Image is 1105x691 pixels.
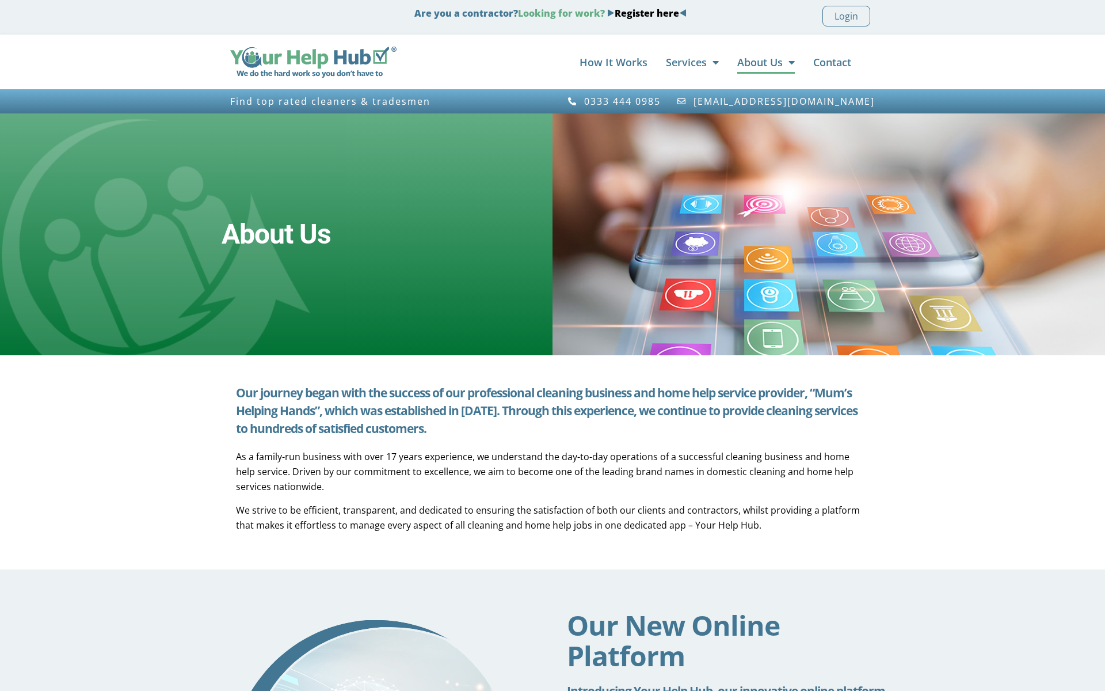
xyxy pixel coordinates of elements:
[813,51,851,74] a: Contact
[236,449,869,494] p: As a family-run business with over 17 years experience, we understand the day-to-day operations o...
[835,9,858,24] span: Login
[691,96,875,107] span: [EMAIL_ADDRESS][DOMAIN_NAME]
[236,503,869,533] p: We strive to be efficient, transparent, and dedicated to ensuring the satisfaction of both our cl...
[567,610,892,671] h2: Our New Online Platform
[414,7,687,20] strong: Are you a contractor?
[677,96,875,107] a: [EMAIL_ADDRESS][DOMAIN_NAME]
[615,7,679,20] a: Register here
[679,9,687,17] img: Blue Arrow - Left
[236,384,869,438] h5: Our journey began with the success of our professional cleaning business and home help service pr...
[408,51,851,74] nav: Menu
[607,9,615,17] img: Blue Arrow - Right
[518,7,605,20] span: Looking for work?
[822,6,870,26] a: Login
[737,51,795,74] a: About Us
[567,96,661,107] a: 0333 444 0985
[581,96,661,107] span: 0333 444 0985
[230,96,547,107] h3: Find top rated cleaners & tradesmen
[580,51,647,74] a: How It Works
[666,51,719,74] a: Services
[230,47,397,78] img: Your Help Hub Wide Logo
[222,218,331,251] h2: About Us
